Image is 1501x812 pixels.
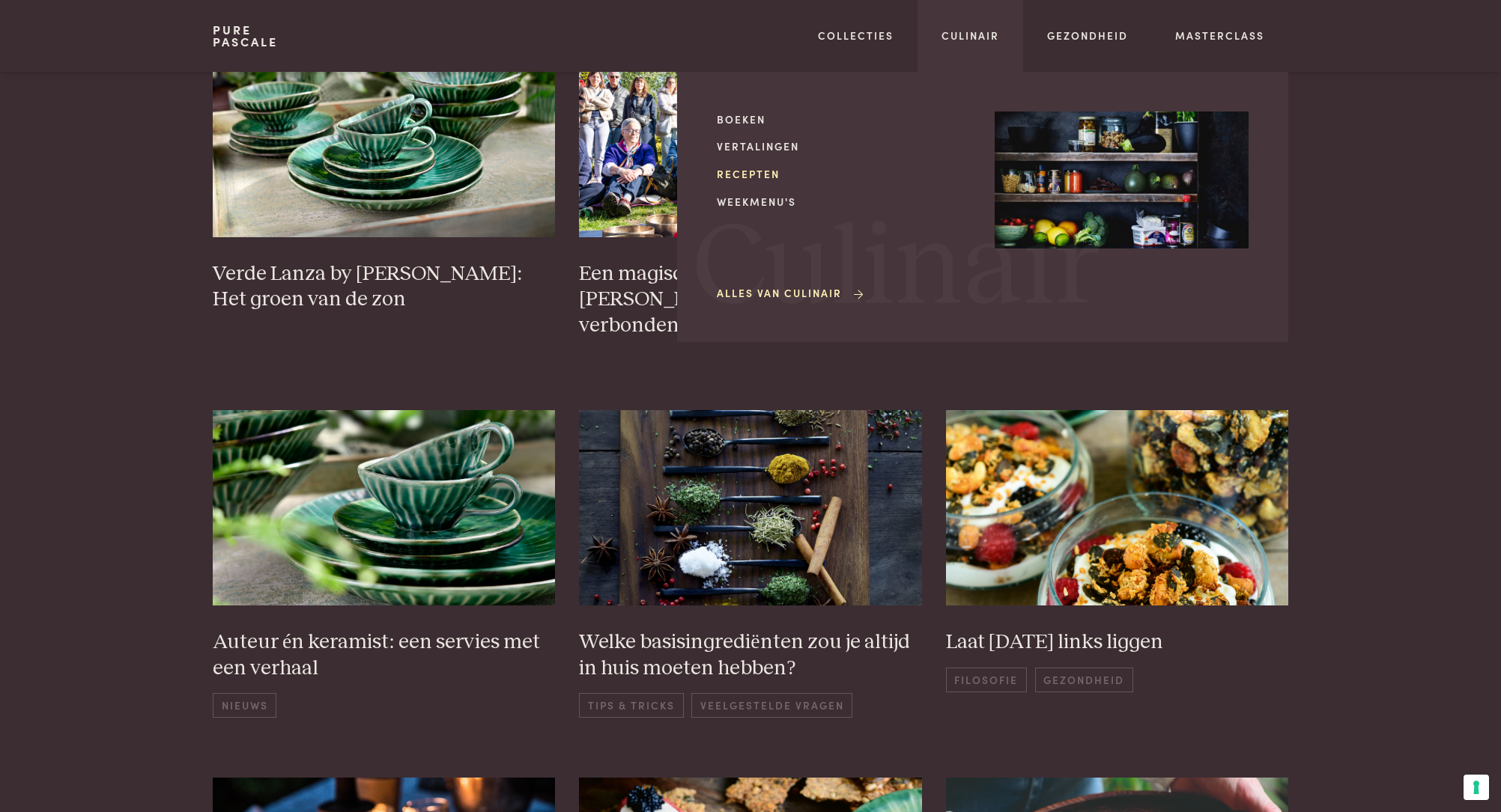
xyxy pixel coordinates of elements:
[941,28,999,43] a: Culinair
[579,41,922,236] img: 250421-lannoo-pascale-naessens_0012
[213,629,556,681] h3: Auteur én keramist: een servies met een verhaal
[818,28,894,43] a: Collecties
[579,410,922,605] img: pn53799
[213,410,556,718] a: groen_servies_23 Auteur én keramist: een servies met een verhaal Nieuws
[946,668,1027,692] span: Filosofie
[946,410,1289,718] a: Fruitontbijt_Pascale_Naessens Laat [DATE] links liggen FilosofieGezondheid
[693,212,1100,326] span: Culinair
[717,138,971,154] a: Vertalingen
[213,41,556,350] a: Verde Lanza by [PERSON_NAME]: Het groen van de zon
[995,112,1249,249] img: Culinair
[579,410,922,718] a: pn53799 Welke basisingrediënten zou je altijd in huis moeten hebben? Tips & TricksVeelgestelde vr...
[579,261,922,339] h3: Een magische ochtend met [PERSON_NAME]: ontbijt, natuur en verbondenheid
[213,24,278,48] a: PurePascale
[717,285,866,301] a: Alles van Culinair
[717,112,971,127] a: Boeken
[213,693,276,718] span: Nieuws
[1047,28,1128,43] a: Gezondheid
[691,693,852,718] span: Veelgestelde vragen
[579,41,922,350] a: 250421-lannoo-pascale-naessens_0012 Een magische ochtend met [PERSON_NAME]: ontbijt, natuur en ve...
[946,629,1289,656] h3: Laat [DATE] links liggen
[1175,28,1264,43] a: Masterclass
[579,629,922,681] h3: Welke basisingrediënten zou je altijd in huis moeten hebben?
[1035,668,1133,692] span: Gezondheid
[946,410,1289,605] img: Fruitontbijt_Pascale_Naessens
[717,194,971,210] a: Weekmenu's
[1464,775,1489,800] button: Uw voorkeuren voor toestemming voor trackingtechnologieën
[717,166,971,182] a: Recepten
[213,261,556,313] h3: Verde Lanza by [PERSON_NAME]: Het groen van de zon
[579,693,683,718] span: Tips & Tricks
[213,410,556,605] img: groen_servies_23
